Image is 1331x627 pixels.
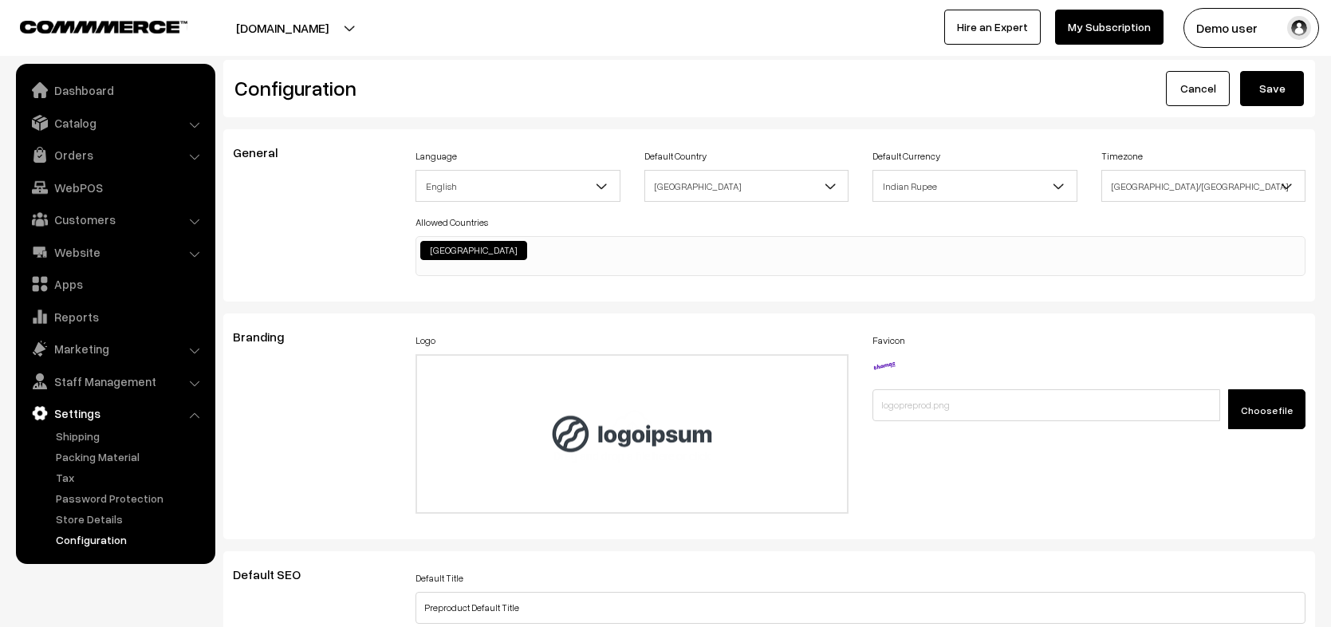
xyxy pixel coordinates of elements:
[1101,170,1305,202] span: Asia/Kolkata
[20,334,210,363] a: Marketing
[52,469,210,486] a: Tax
[872,389,1220,421] input: logopreprod.png
[420,241,527,260] li: India
[234,76,758,101] h2: Configuration
[20,302,210,331] a: Reports
[1183,8,1319,48] button: Demo user
[20,16,159,35] a: COMMMERCE
[415,333,435,348] label: Logo
[415,215,488,230] label: Allowed Countries
[944,10,1041,45] a: Hire an Expert
[644,170,849,202] span: India
[872,170,1077,202] span: Indian Rupee
[52,531,210,548] a: Configuration
[52,448,210,465] a: Packing Material
[644,149,707,164] label: Default Country
[20,21,187,33] img: COMMMERCE
[1102,172,1305,200] span: Asia/Kolkata
[233,144,297,160] span: General
[52,428,210,444] a: Shipping
[20,173,210,202] a: WebPOS
[233,566,320,582] span: Default SEO
[415,170,620,202] span: English
[415,592,1305,624] input: Title
[20,76,210,104] a: Dashboard
[872,333,905,348] label: Favicon
[20,367,210,396] a: Staff Management
[20,108,210,137] a: Catalog
[20,399,210,428] a: Settings
[20,205,210,234] a: Customers
[645,172,848,200] span: India
[416,172,619,200] span: English
[20,270,210,298] a: Apps
[20,140,210,169] a: Orders
[872,361,896,370] img: 17339787567424logopreprod.png
[1166,71,1230,106] a: Cancel
[1240,71,1304,106] button: Save
[180,8,384,48] button: [DOMAIN_NAME]
[20,238,210,266] a: Website
[873,172,1076,200] span: Indian Rupee
[415,149,457,164] label: Language
[872,149,940,164] label: Default Currency
[52,490,210,507] a: Password Protection
[1287,16,1311,40] img: user
[1241,404,1293,416] span: Choose file
[1101,149,1143,164] label: Timezone
[233,329,303,345] span: Branding
[415,571,463,586] label: Default Title
[1055,10,1164,45] a: My Subscription
[52,511,210,527] a: Store Details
